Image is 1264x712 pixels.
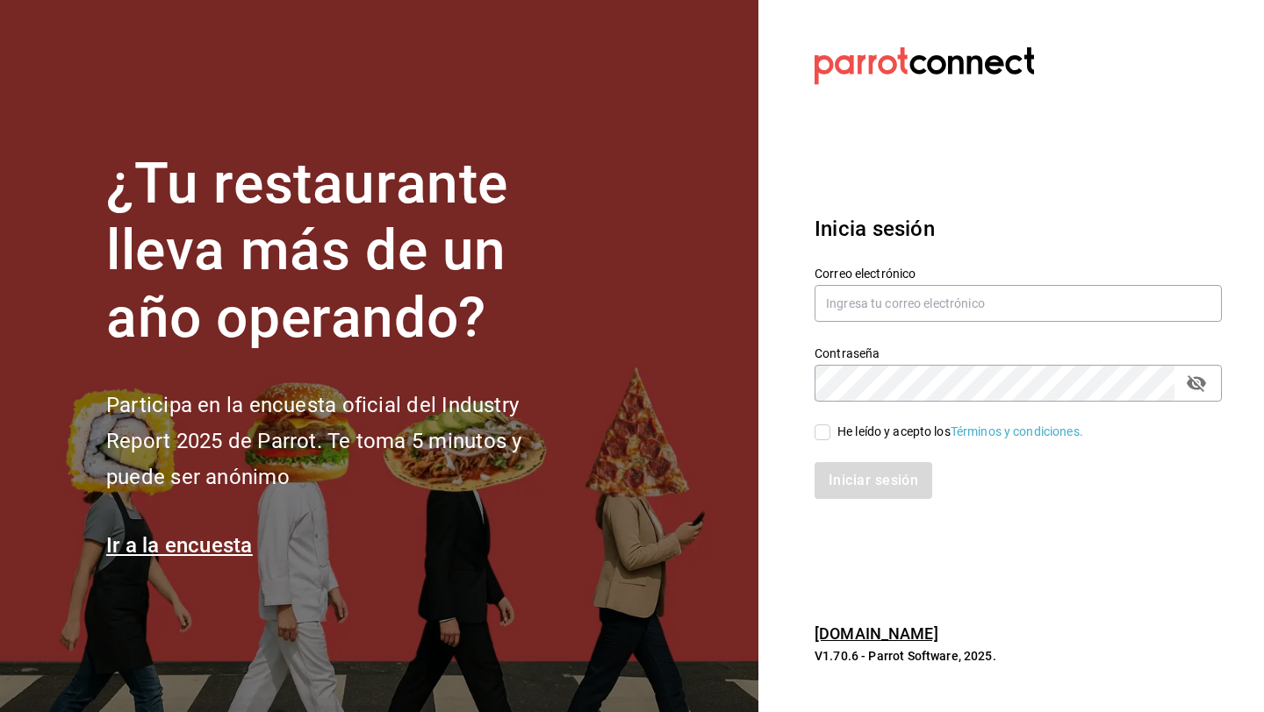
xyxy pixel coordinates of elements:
[106,388,580,495] h2: Participa en la encuesta oficial del Industry Report 2025 de Parrot. Te toma 5 minutos y puede se...
[815,267,1222,279] label: Correo electrónico
[1181,368,1211,398] button: passwordField
[106,151,580,352] h1: ¿Tu restaurante lleva más de un año operando?
[815,647,1222,665] p: V1.70.6 - Parrot Software, 2025.
[815,346,1222,359] label: Contraseña
[106,533,253,558] a: Ir a la encuesta
[815,213,1222,245] h3: Inicia sesión
[815,624,938,643] a: [DOMAIN_NAME]
[837,423,1083,441] div: He leído y acepto los
[815,285,1222,322] input: Ingresa tu correo electrónico
[951,424,1083,438] a: Términos y condiciones.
